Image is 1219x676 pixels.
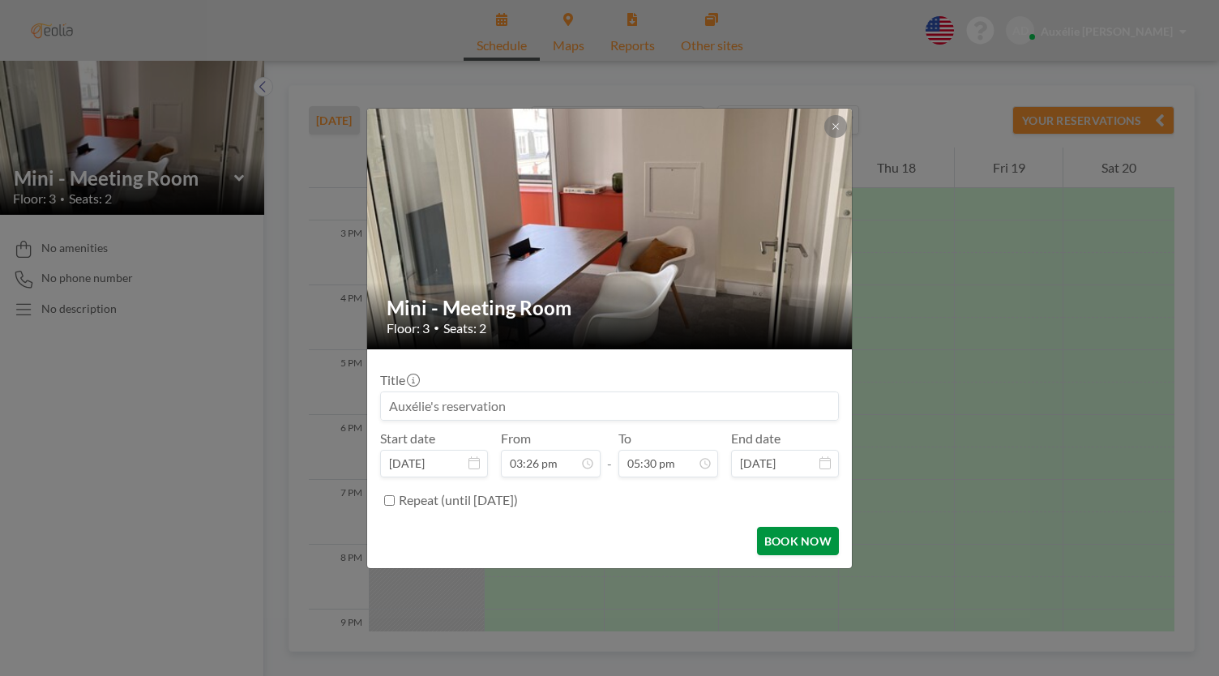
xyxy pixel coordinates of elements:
[367,46,853,411] img: 537.jpg
[387,296,834,320] h2: Mini - Meeting Room
[387,320,430,336] span: Floor: 3
[731,430,781,447] label: End date
[443,320,486,336] span: Seats: 2
[607,436,612,472] span: -
[757,527,839,555] button: BOOK NOW
[380,372,418,388] label: Title
[381,392,838,420] input: Auxélie's reservation
[501,430,531,447] label: From
[434,322,439,334] span: •
[399,492,518,508] label: Repeat (until [DATE])
[618,430,631,447] label: To
[380,430,435,447] label: Start date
